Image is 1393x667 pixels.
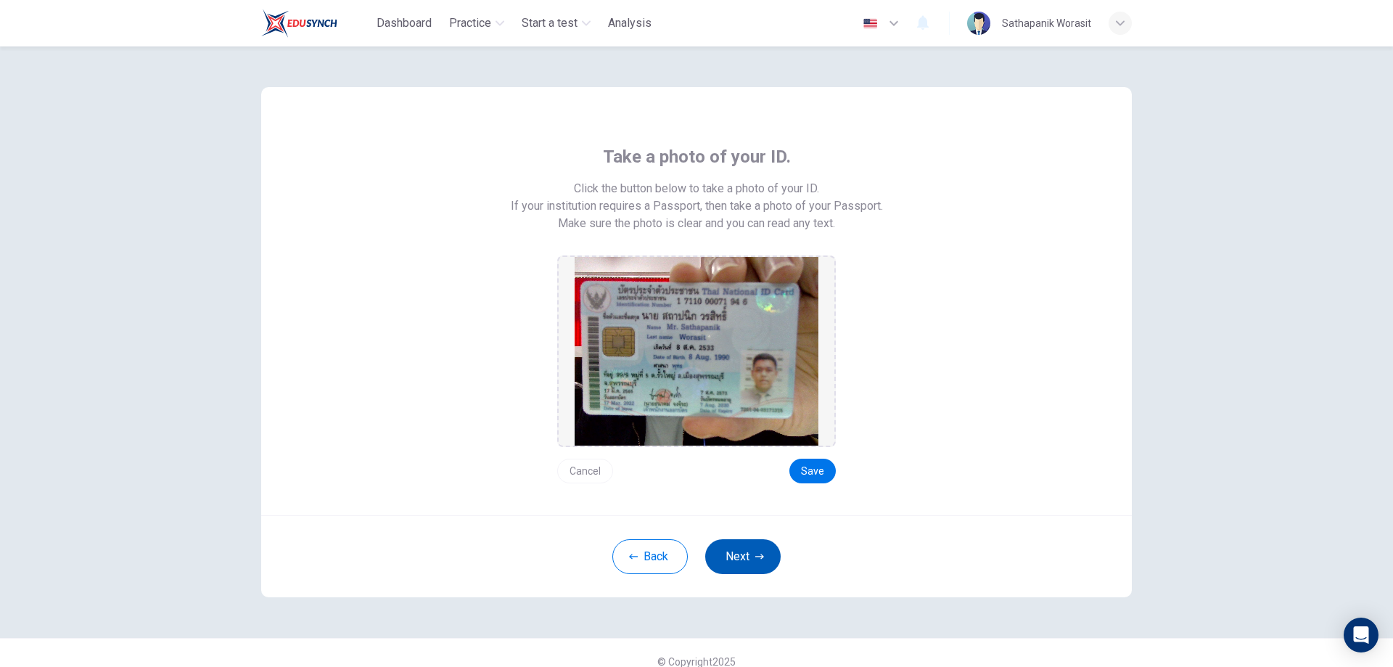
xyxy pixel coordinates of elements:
img: preview screemshot [575,257,818,446]
span: Take a photo of your ID. [603,145,791,168]
button: Next [705,539,781,574]
span: Click the button below to take a photo of your ID. If your institution requires a Passport, then ... [511,180,883,215]
div: Sathapanik Worasit [1002,15,1091,32]
img: Train Test logo [261,9,337,38]
span: Make sure the photo is clear and you can read any text. [558,215,835,232]
span: Dashboard [377,15,432,32]
span: Start a test [522,15,578,32]
button: Save [789,459,836,483]
button: Analysis [602,10,657,36]
img: Profile picture [967,12,990,35]
a: Train Test logo [261,9,371,38]
button: Dashboard [371,10,437,36]
div: Open Intercom Messenger [1344,618,1378,652]
img: en [861,18,879,29]
button: Start a test [516,10,596,36]
span: Analysis [608,15,652,32]
button: Back [612,539,688,574]
span: Practice [449,15,491,32]
button: Cancel [557,459,613,483]
button: Practice [443,10,510,36]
